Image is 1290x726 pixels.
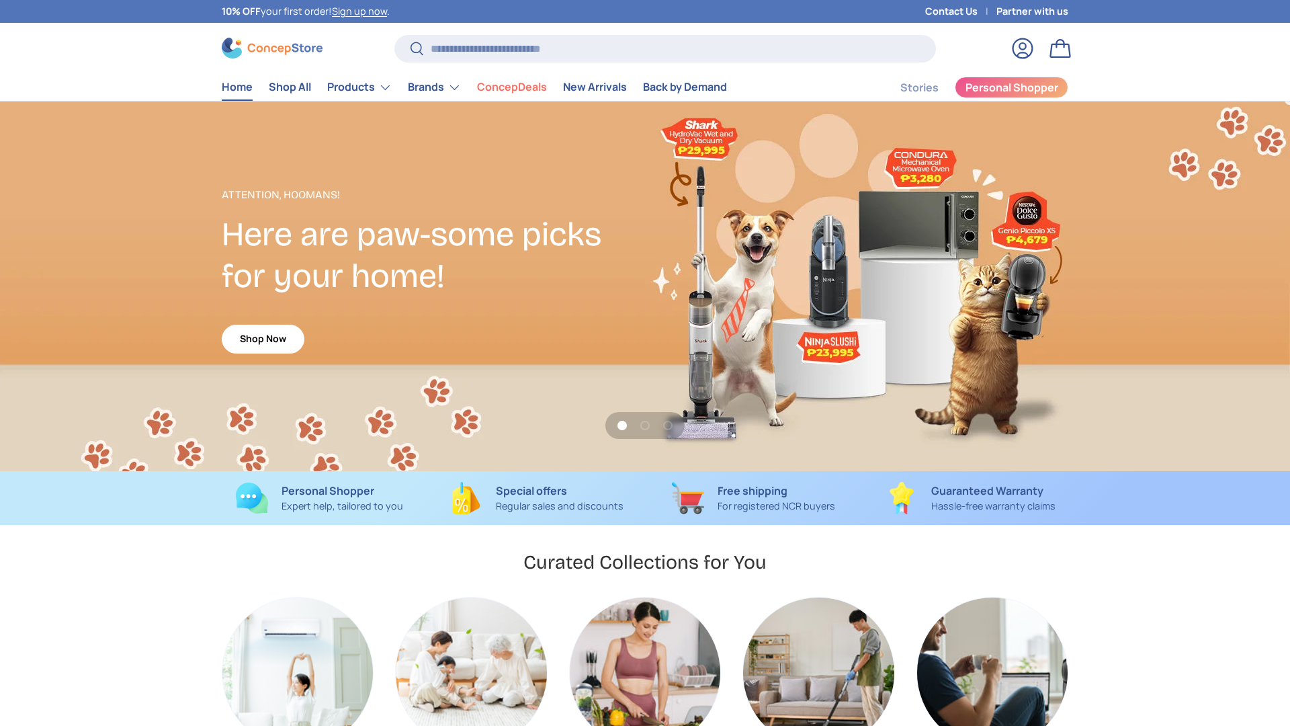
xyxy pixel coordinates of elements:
a: ConcepDeals [477,74,547,100]
a: Stories [900,75,939,101]
a: Free shipping For registered NCR buyers [656,482,851,514]
h2: Curated Collections for You [523,550,767,575]
p: Regular sales and discounts [496,499,623,514]
nav: Primary [222,74,727,101]
a: Products [327,74,392,101]
strong: Guaranteed Warranty [931,483,1043,498]
a: Partner with us [996,4,1068,19]
strong: Personal Shopper [282,483,374,498]
strong: 10% OFF [222,5,261,17]
a: Personal Shopper Expert help, tailored to you [222,482,417,514]
strong: Free shipping [718,483,787,498]
p: Hassle-free warranty claims [931,499,1056,514]
a: Personal Shopper [955,77,1068,98]
strong: Special offers [496,483,567,498]
a: Back by Demand [643,74,727,100]
h2: Here are paw-some picks for your home! [222,214,645,297]
span: Personal Shopper [965,82,1058,93]
a: Shop Now [222,325,304,354]
p: For registered NCR buyers [718,499,835,514]
a: Guaranteed Warranty Hassle-free warranty claims [873,482,1068,514]
a: Brands [408,74,461,101]
p: Attention, Hoomans! [222,187,645,203]
summary: Brands [400,74,469,101]
a: New Arrivals [563,74,627,100]
img: ConcepStore [222,38,322,58]
p: your first order! . [222,4,390,19]
a: Contact Us [925,4,996,19]
nav: Secondary [868,74,1068,101]
summary: Products [319,74,400,101]
a: Home [222,74,253,100]
p: Expert help, tailored to you [282,499,403,514]
a: Sign up now [332,5,387,17]
a: Special offers Regular sales and discounts [439,482,634,514]
a: Shop All [269,74,311,100]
